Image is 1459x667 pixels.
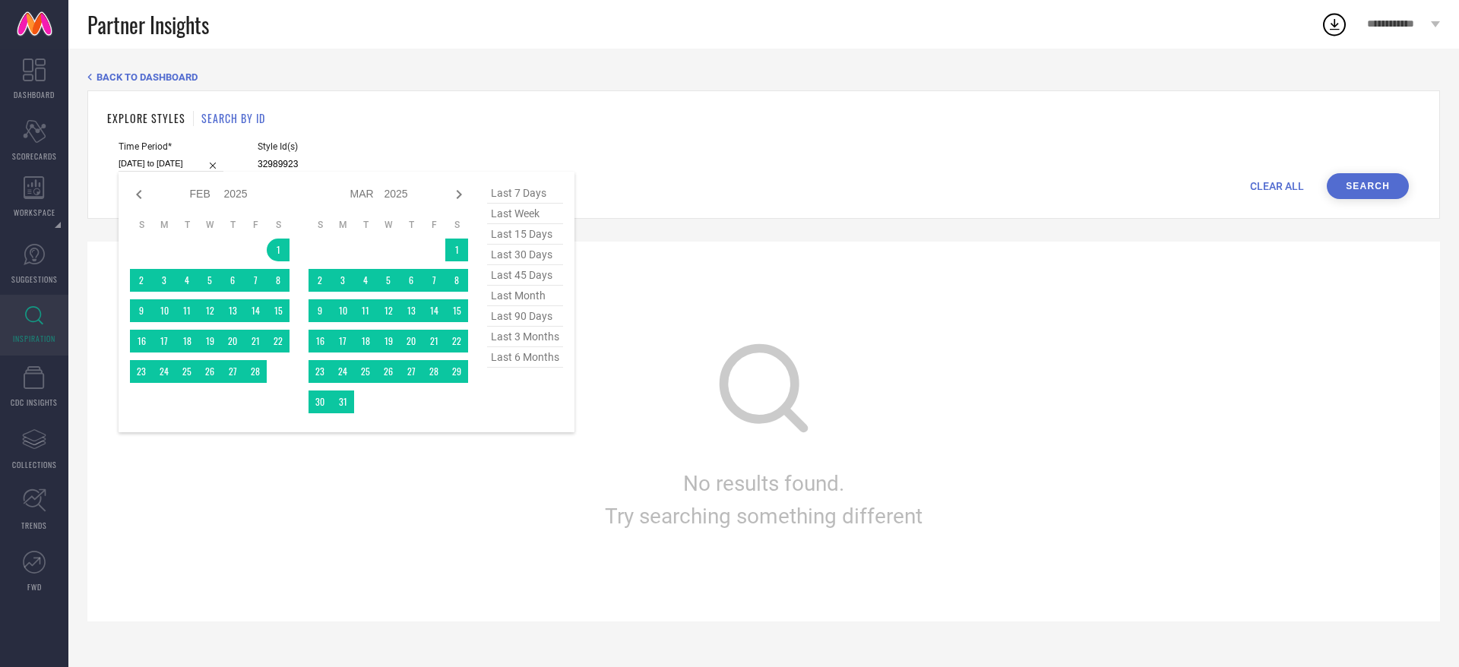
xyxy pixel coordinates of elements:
span: last 15 days [487,224,563,245]
span: last month [487,286,563,306]
span: last 7 days [487,183,563,204]
th: Thursday [400,219,423,231]
span: WORKSPACE [14,207,55,218]
td: Wed Feb 26 2025 [198,360,221,383]
span: last 45 days [487,265,563,286]
th: Monday [153,219,176,231]
td: Sat Mar 15 2025 [445,299,468,322]
div: Next month [450,185,468,204]
td: Mon Mar 17 2025 [331,330,354,352]
span: SUGGESTIONS [11,273,58,285]
td: Fri Mar 14 2025 [423,299,445,322]
th: Friday [244,219,267,231]
th: Tuesday [354,219,377,231]
td: Wed Mar 26 2025 [377,360,400,383]
span: Try searching something different [605,504,923,529]
span: last 90 days [487,306,563,327]
td: Fri Mar 07 2025 [423,269,445,292]
td: Fri Feb 07 2025 [244,269,267,292]
td: Wed Mar 05 2025 [377,269,400,292]
span: BACK TO DASHBOARD [97,71,198,83]
button: Search [1327,173,1409,199]
td: Thu Mar 20 2025 [400,330,423,352]
span: No results found. [683,471,844,496]
span: last 6 months [487,347,563,368]
div: Open download list [1321,11,1348,38]
span: FWD [27,581,42,593]
td: Sun Mar 02 2025 [309,269,331,292]
th: Sunday [130,219,153,231]
td: Sun Mar 23 2025 [309,360,331,383]
td: Mon Mar 31 2025 [331,390,354,413]
td: Mon Feb 03 2025 [153,269,176,292]
span: last 3 months [487,327,563,347]
th: Wednesday [377,219,400,231]
td: Mon Mar 24 2025 [331,360,354,383]
td: Thu Mar 06 2025 [400,269,423,292]
th: Friday [423,219,445,231]
td: Sat Feb 08 2025 [267,269,290,292]
td: Thu Mar 13 2025 [400,299,423,322]
td: Sun Feb 23 2025 [130,360,153,383]
th: Saturday [445,219,468,231]
td: Mon Mar 03 2025 [331,269,354,292]
th: Tuesday [176,219,198,231]
td: Sun Feb 16 2025 [130,330,153,352]
input: Enter comma separated style ids e.g. 12345, 67890 [258,156,478,173]
span: DASHBOARD [14,89,55,100]
td: Sat Mar 22 2025 [445,330,468,352]
td: Tue Mar 11 2025 [354,299,377,322]
span: TRENDS [21,520,47,531]
td: Sat Feb 22 2025 [267,330,290,352]
td: Mon Feb 17 2025 [153,330,176,352]
td: Sat Feb 15 2025 [267,299,290,322]
span: CLEAR ALL [1250,180,1304,192]
h1: SEARCH BY ID [201,110,265,126]
div: Previous month [130,185,148,204]
td: Wed Mar 12 2025 [377,299,400,322]
td: Thu Feb 20 2025 [221,330,244,352]
td: Fri Mar 28 2025 [423,360,445,383]
td: Thu Feb 06 2025 [221,269,244,292]
td: Thu Mar 27 2025 [400,360,423,383]
td: Sun Mar 09 2025 [309,299,331,322]
td: Wed Feb 19 2025 [198,330,221,352]
td: Fri Feb 28 2025 [244,360,267,383]
th: Thursday [221,219,244,231]
span: COLLECTIONS [12,459,57,470]
td: Sun Mar 30 2025 [309,390,331,413]
td: Fri Feb 21 2025 [244,330,267,352]
td: Tue Feb 04 2025 [176,269,198,292]
td: Sat Mar 29 2025 [445,360,468,383]
span: last week [487,204,563,224]
td: Sun Feb 02 2025 [130,269,153,292]
td: Thu Feb 13 2025 [221,299,244,322]
span: INSPIRATION [13,333,55,344]
td: Wed Feb 12 2025 [198,299,221,322]
span: last 30 days [487,245,563,265]
th: Sunday [309,219,331,231]
span: Time Period* [119,141,223,152]
td: Tue Mar 04 2025 [354,269,377,292]
th: Monday [331,219,354,231]
td: Sun Mar 16 2025 [309,330,331,352]
h1: EXPLORE STYLES [107,110,185,126]
td: Fri Feb 14 2025 [244,299,267,322]
div: Back TO Dashboard [87,71,1440,83]
td: Wed Feb 05 2025 [198,269,221,292]
span: CDC INSIGHTS [11,397,58,408]
td: Fri Mar 21 2025 [423,330,445,352]
td: Mon Feb 24 2025 [153,360,176,383]
td: Tue Mar 18 2025 [354,330,377,352]
td: Thu Feb 27 2025 [221,360,244,383]
td: Tue Feb 25 2025 [176,360,198,383]
td: Sun Feb 09 2025 [130,299,153,322]
th: Saturday [267,219,290,231]
span: SCORECARDS [12,150,57,162]
td: Tue Mar 25 2025 [354,360,377,383]
td: Sat Mar 08 2025 [445,269,468,292]
th: Wednesday [198,219,221,231]
td: Tue Feb 11 2025 [176,299,198,322]
td: Sat Mar 01 2025 [445,239,468,261]
td: Tue Feb 18 2025 [176,330,198,352]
